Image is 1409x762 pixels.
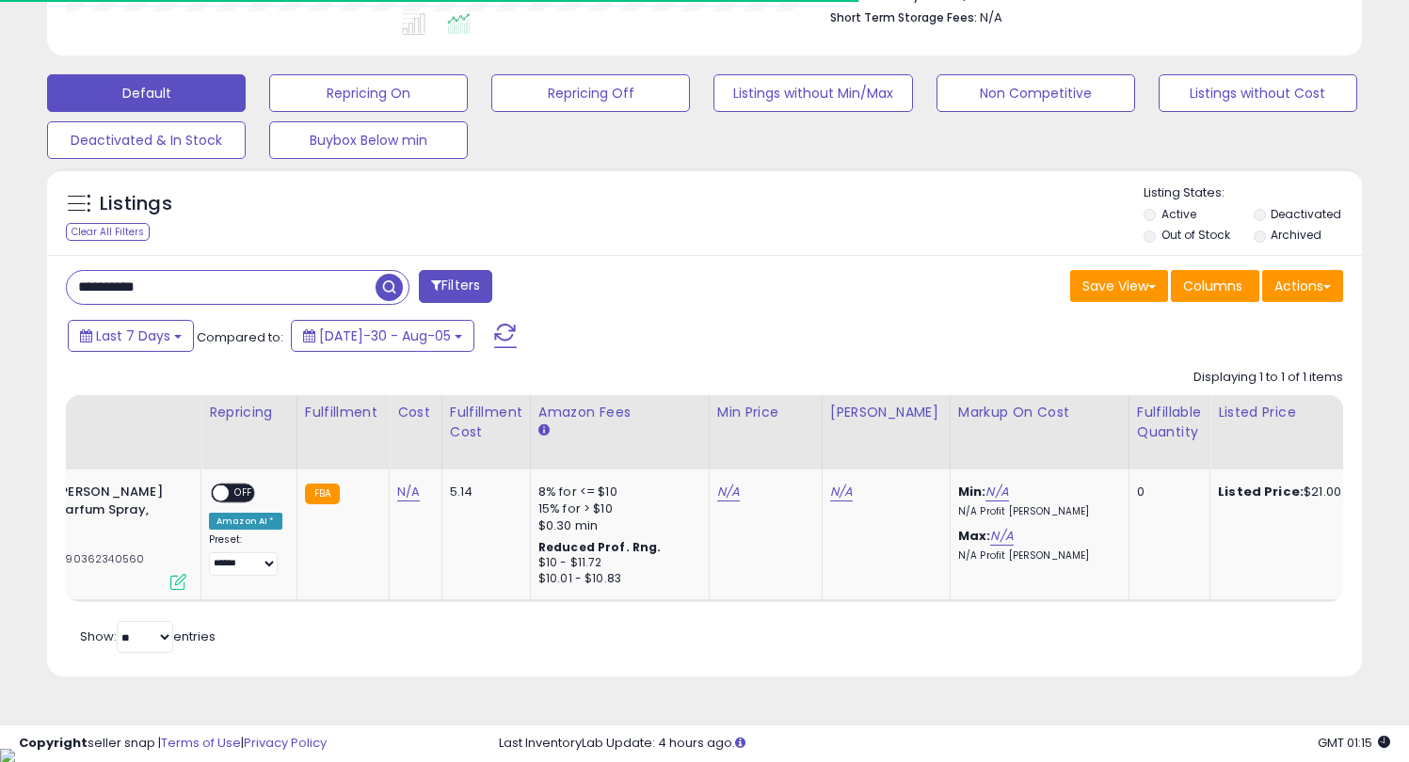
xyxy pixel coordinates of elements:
[950,395,1129,469] th: The percentage added to the cost of goods (COGS) that forms the calculator for Min & Max prices.
[269,121,468,159] button: Buybox Below min
[1183,277,1242,295] span: Columns
[269,74,468,112] button: Repricing On
[985,483,1008,501] a: N/A
[1159,74,1357,112] button: Listings without Cost
[717,403,814,422] div: Min Price
[958,527,991,545] b: Max:
[499,735,1390,753] div: Last InventoryLab Update: 4 hours ago.
[66,223,150,241] div: Clear All Filters
[1144,184,1362,202] p: Listing States:
[491,74,690,112] button: Repricing Off
[1137,403,1202,442] div: Fulfillable Quantity
[1218,484,1374,500] div: $21.00
[450,484,516,500] div: 5.14
[717,483,740,501] a: N/A
[1271,227,1321,243] label: Archived
[19,735,327,753] div: seller snap | |
[830,483,853,501] a: N/A
[209,533,282,576] div: Preset:
[161,734,241,752] a: Terms of Use
[538,539,662,555] b: Reduced Prof. Rng.
[305,484,340,504] small: FBA
[209,403,289,422] div: Repricing
[538,484,695,500] div: 8% for <= $10
[830,403,942,422] div: [PERSON_NAME]
[1171,270,1259,302] button: Columns
[538,500,695,517] div: 15% for > $10
[538,571,695,587] div: $10.01 - $10.83
[1271,206,1341,222] label: Deactivated
[538,555,695,571] div: $10 - $11.72
[980,8,1002,26] span: N/A
[1262,270,1343,302] button: Actions
[291,320,474,352] button: [DATE]-30 - Aug-05
[830,9,977,25] b: Short Term Storage Fees:
[397,483,420,501] a: N/A
[713,74,912,112] button: Listings without Min/Max
[538,422,550,439] small: Amazon Fees.
[1070,270,1168,302] button: Save View
[244,734,327,752] a: Privacy Policy
[10,551,144,566] span: | SKU: 6290362340560
[47,121,246,159] button: Deactivated & In Stock
[1218,483,1304,500] b: Listed Price:
[68,320,194,352] button: Last 7 Days
[1137,484,1195,500] div: 0
[990,527,1013,546] a: N/A
[1161,206,1196,222] label: Active
[937,74,1135,112] button: Non Competitive
[397,403,434,422] div: Cost
[100,191,172,217] h5: Listings
[958,403,1121,422] div: Markup on Cost
[19,734,88,752] strong: Copyright
[305,403,381,422] div: Fulfillment
[1193,369,1343,387] div: Displaying 1 to 1 of 1 items
[538,517,695,534] div: $0.30 min
[419,270,492,303] button: Filters
[1161,227,1230,243] label: Out of Stock
[209,513,282,530] div: Amazon AI *
[96,326,170,345] span: Last 7 Days
[958,505,1114,518] p: N/A Profit [PERSON_NAME]
[197,328,283,346] span: Compared to:
[1318,734,1390,752] span: 2025-08-13 01:15 GMT
[47,74,246,112] button: Default
[229,485,259,501] span: OFF
[958,549,1114,563] p: N/A Profit [PERSON_NAME]
[80,627,216,645] span: Show: entries
[1218,403,1381,422] div: Listed Price
[319,326,451,345] span: [DATE]-30 - Aug-05
[538,403,701,422] div: Amazon Fees
[958,483,986,500] b: Min:
[450,403,522,442] div: Fulfillment Cost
